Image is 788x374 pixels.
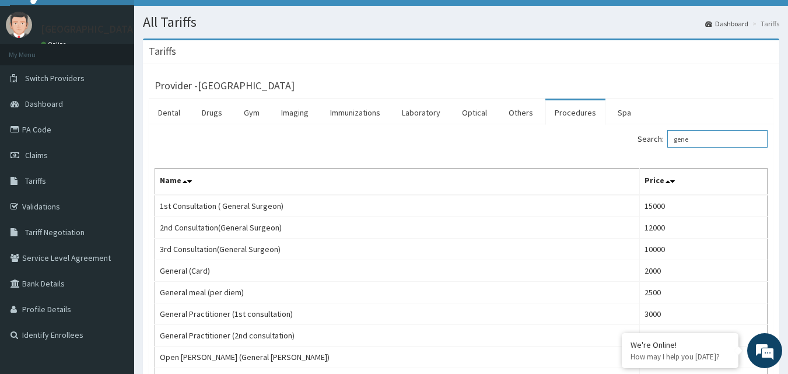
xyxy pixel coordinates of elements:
[155,169,640,195] th: Name
[192,100,232,125] a: Drugs
[667,130,768,148] input: Search:
[155,217,640,239] td: 2nd Consultation(General Surgeon)
[499,100,542,125] a: Others
[25,150,48,160] span: Claims
[6,12,32,38] img: User Image
[640,169,768,195] th: Price
[22,58,47,88] img: d_794563401_company_1708531726252_794563401
[640,303,768,325] td: 3000
[705,19,748,29] a: Dashboard
[191,6,219,34] div: Minimize live chat window
[149,100,190,125] a: Dental
[453,100,496,125] a: Optical
[61,65,196,81] div: Chat with us now
[640,325,768,347] td: 2500
[545,100,605,125] a: Procedures
[638,130,768,148] label: Search:
[25,73,85,83] span: Switch Providers
[41,24,137,34] p: [GEOGRAPHIC_DATA]
[155,195,640,217] td: 1st Consultation ( General Surgeon)
[25,99,63,109] span: Dashboard
[750,19,779,29] li: Tariffs
[6,250,222,291] textarea: Type your message and hit 'Enter'
[155,81,295,91] h3: Provider - [GEOGRAPHIC_DATA]
[155,282,640,303] td: General meal (per diem)
[640,260,768,282] td: 2000
[640,282,768,303] td: 2500
[149,46,176,57] h3: Tariffs
[155,303,640,325] td: General Practitioner (1st consultation)
[272,100,318,125] a: Imaging
[155,347,640,368] td: Open [PERSON_NAME] (General [PERSON_NAME])
[631,340,730,350] div: We're Online!
[608,100,640,125] a: Spa
[393,100,450,125] a: Laboratory
[640,217,768,239] td: 12000
[631,352,730,362] p: How may I help you today?
[41,40,69,48] a: Online
[640,239,768,260] td: 10000
[155,260,640,282] td: General (Card)
[68,113,161,230] span: We're online!
[640,195,768,217] td: 15000
[25,227,85,237] span: Tariff Negotiation
[155,239,640,260] td: 3rd Consultation(General Surgeon)
[321,100,390,125] a: Immunizations
[143,15,779,30] h1: All Tariffs
[25,176,46,186] span: Tariffs
[234,100,269,125] a: Gym
[155,325,640,347] td: General Practitioner (2nd consultation)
